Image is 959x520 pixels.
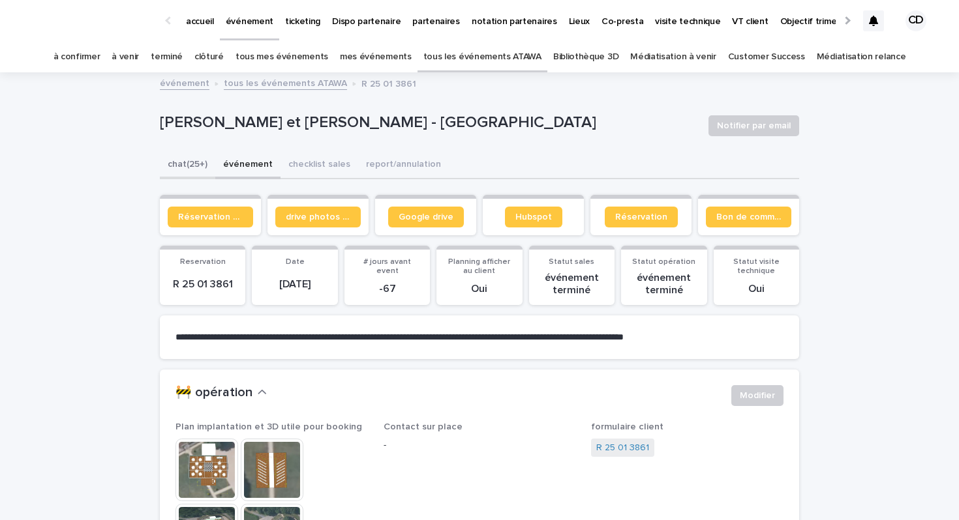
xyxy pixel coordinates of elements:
[260,278,329,291] p: [DATE]
[168,278,237,291] p: R 25 01 3861
[728,42,805,72] a: Customer Success
[352,283,422,295] p: -67
[168,207,253,227] a: Réservation client
[733,258,780,275] span: Statut visite technique
[553,42,618,72] a: Bibliothèque 3D
[708,115,799,136] button: Notifier par email
[160,75,209,90] a: événement
[549,258,594,266] span: Statut sales
[384,422,463,431] span: Contact sur place
[537,272,607,296] p: événement terminé
[224,75,347,90] a: tous les événements ATAWA
[722,283,791,295] p: Oui
[515,212,552,222] span: Hubspot
[629,272,699,296] p: événement terminé
[236,42,328,72] a: tous mes événements
[740,389,775,402] span: Modifier
[448,258,510,275] span: Planning afficher au client
[175,385,252,401] h2: 🚧 opération
[615,212,667,222] span: Réservation
[716,212,781,222] span: Bon de commande
[175,385,267,401] button: 🚧 opération
[363,258,411,275] span: # jours avant event
[340,42,412,72] a: mes événements
[175,422,362,431] span: Plan implantation et 3D utile pour booking
[591,422,663,431] span: formulaire client
[178,212,243,222] span: Réservation client
[384,439,576,452] p: -
[26,8,153,34] img: Ls34BcGeRexTGTNfXpUC
[275,207,361,227] a: drive photos coordinateur
[505,207,562,227] a: Hubspot
[399,212,453,222] span: Google drive
[151,42,183,72] a: terminé
[286,258,305,266] span: Date
[53,42,100,72] a: à confirmer
[112,42,139,72] a: à venir
[281,152,358,179] button: checklist sales
[706,207,791,227] a: Bon de commande
[717,119,791,132] span: Notifier par email
[906,10,926,31] div: CD
[388,207,464,227] a: Google drive
[358,152,449,179] button: report/annulation
[160,152,215,179] button: chat (25+)
[605,207,678,227] a: Réservation
[630,42,716,72] a: Médiatisation à venir
[180,258,226,266] span: Reservation
[731,385,784,406] button: Modifier
[160,113,698,132] p: [PERSON_NAME] et [PERSON_NAME] - [GEOGRAPHIC_DATA]
[194,42,224,72] a: clôturé
[444,283,514,295] p: Oui
[596,441,649,455] a: R 25 01 3861
[817,42,906,72] a: Médiatisation relance
[215,152,281,179] button: événement
[286,212,350,222] span: drive photos coordinateur
[423,42,541,72] a: tous les événements ATAWA
[361,76,416,90] p: R 25 01 3861
[632,258,695,266] span: Statut opération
